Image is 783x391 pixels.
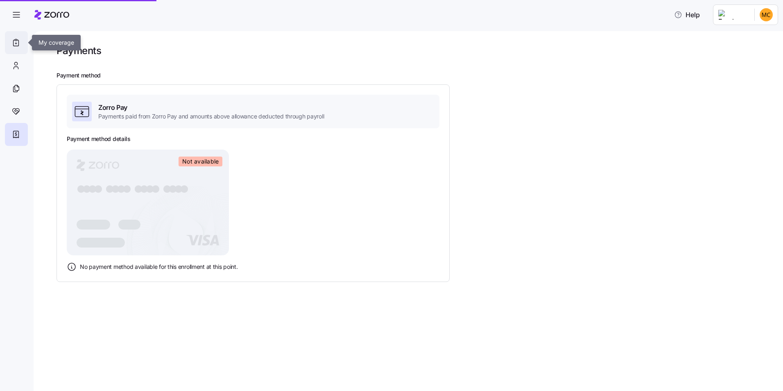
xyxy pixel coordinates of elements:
[98,112,324,120] span: Payments paid from Zorro Pay and amounts above allowance deducted through payroll
[140,183,149,195] tspan: ●
[180,183,189,195] tspan: ●
[77,183,86,195] tspan: ●
[82,183,92,195] tspan: ●
[88,183,97,195] tspan: ●
[674,10,700,20] span: Help
[718,10,748,20] img: Employer logo
[163,183,172,195] tspan: ●
[117,183,126,195] tspan: ●
[67,135,131,143] h3: Payment method details
[174,183,183,195] tspan: ●
[182,158,219,165] span: Not available
[760,8,773,21] img: fdc5d19c5d1589b634df8060e2c6b113
[94,183,103,195] tspan: ●
[134,183,143,195] tspan: ●
[151,183,161,195] tspan: ●
[57,72,772,80] h2: Payment method
[111,183,120,195] tspan: ●
[80,263,238,271] span: No payment method available for this enrollment at this point.
[145,183,155,195] tspan: ●
[105,183,115,195] tspan: ●
[122,183,132,195] tspan: ●
[57,44,101,57] h1: Payments
[98,102,324,113] span: Zorro Pay
[168,183,178,195] tspan: ●
[668,7,706,23] button: Help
